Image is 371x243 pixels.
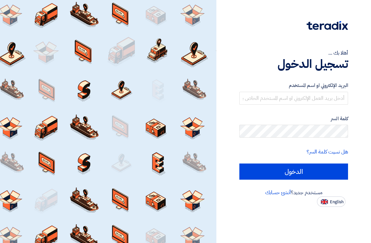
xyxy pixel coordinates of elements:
label: كلمة السر [239,115,348,122]
img: en-US.png [321,199,328,204]
div: أهلا بك ... [239,49,348,57]
input: أدخل بريد العمل الإلكتروني او اسم المستخدم الخاص بك ... [239,92,348,105]
a: هل نسيت كلمة السر؟ [307,148,348,156]
div: مستخدم جديد؟ [239,189,348,196]
span: English [330,200,344,204]
h1: تسجيل الدخول [239,57,348,71]
a: أنشئ حسابك [265,189,291,196]
input: الدخول [239,164,348,180]
label: البريد الإلكتروني او اسم المستخدم [239,82,348,89]
button: English [317,196,345,207]
img: Teradix logo [307,21,348,30]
